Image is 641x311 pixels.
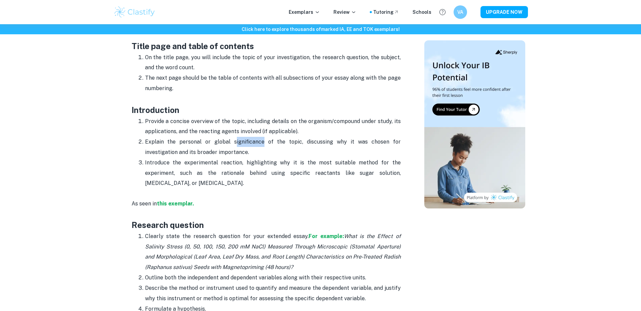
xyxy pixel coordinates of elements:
p: Provide a concise overview of the topic, including details on the organism/compound under study, ... [145,116,401,137]
p: Explain the personal or global significance of the topic, discussing why it was chosen for invest... [145,137,401,157]
p: Outline both the independent and dependent variables along with their respective units. [145,273,401,283]
p: Clearly state the research question for your extended essay. [145,231,401,272]
a: For example: [309,233,344,239]
strong: Introduction [132,105,179,115]
h6: Click here to explore thousands of marked IA, EE and TOK exemplars ! [1,26,640,33]
button: UPGRADE NOW [480,6,528,18]
button: Help and Feedback [437,6,448,18]
p: The next page should be the table of contents with all subsections of your essay along with the p... [145,73,401,104]
a: Schools [413,8,431,16]
i: What is the Effect of Salinity Stress (0, 50, 100, 150, 200 mM NaCl) Measured Through Microscopic... [145,233,401,270]
h6: VA [456,8,464,16]
h3: Research question [132,219,401,231]
img: Thumbnail [424,40,525,208]
p: As seen in [132,188,401,219]
img: Clastify logo [113,5,156,19]
strong: Title page and table of contents [132,41,254,51]
p: Review [333,8,356,16]
a: Tutoring [373,8,399,16]
a: this exemplar. [157,200,194,207]
button: VA [454,5,467,19]
p: Introduce the experimental reaction, highlighting why it is the most suitable method for the expe... [145,158,401,188]
p: Exemplars [289,8,320,16]
p: On the title page, you will include the topic of your investigation, the research question, the s... [145,52,401,73]
p: Describe the method or instrument used to quantify and measure the dependent variable, and justif... [145,283,401,304]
